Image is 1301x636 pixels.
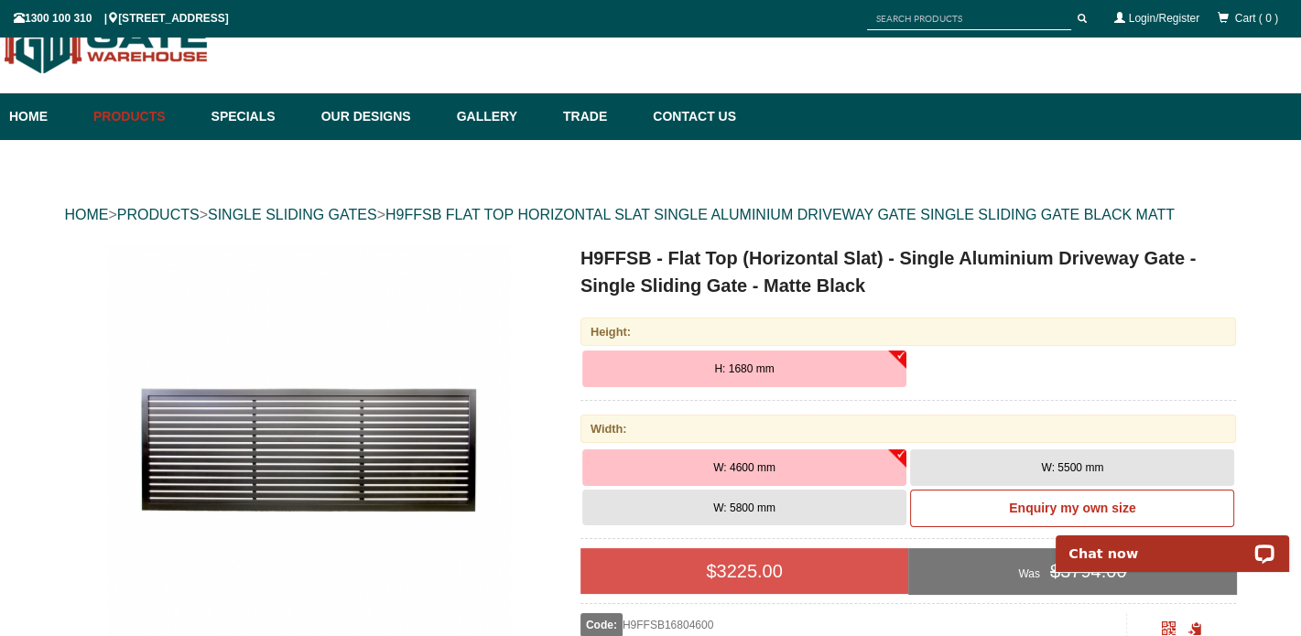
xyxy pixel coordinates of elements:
[312,93,448,140] a: Our Designs
[1009,501,1135,515] b: Enquiry my own size
[910,490,1234,528] a: Enquiry my own size
[582,350,906,387] button: H: 1680 mm
[713,501,775,514] span: W: 5800 mm
[1018,567,1040,580] span: Was
[580,548,908,594] div: $
[448,93,554,140] a: Gallery
[580,415,1237,443] div: Width:
[910,449,1234,486] button: W: 5500 mm
[9,93,84,140] a: Home
[14,12,229,25] span: 1300 100 310 | [STREET_ADDRESS]
[554,93,644,140] a: Trade
[580,318,1237,346] div: Height:
[208,207,377,222] a: SINGLE SLIDING GATES
[1044,514,1301,572] iframe: LiveChat chat widget
[1235,12,1278,25] span: Cart ( 0 )
[714,362,774,375] span: H: 1680 mm
[202,93,312,140] a: Specials
[1187,622,1201,636] span: Click to copy the URL
[867,7,1071,30] input: SEARCH PRODUCTS
[65,186,1237,244] div: > > >
[582,449,906,486] button: W: 4600 mm
[1041,461,1103,474] span: W: 5500 mm
[65,207,109,222] a: HOME
[84,93,202,140] a: Products
[716,561,782,581] span: 3225.00
[117,207,200,222] a: PRODUCTS
[644,93,736,140] a: Contact Us
[1129,12,1199,25] a: Login/Register
[385,207,1175,222] a: H9FFSB FLAT TOP HORIZONTAL SLAT SINGLE ALUMINIUM DRIVEWAY GATE SINGLE SLIDING GATE BLACK MATT
[582,490,906,526] button: W: 5800 mm
[713,461,775,474] span: W: 4600 mm
[580,244,1237,299] h1: H9FFSB - Flat Top (Horizontal Slat) - Single Aluminium Driveway Gate - Single Sliding Gate - Matt...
